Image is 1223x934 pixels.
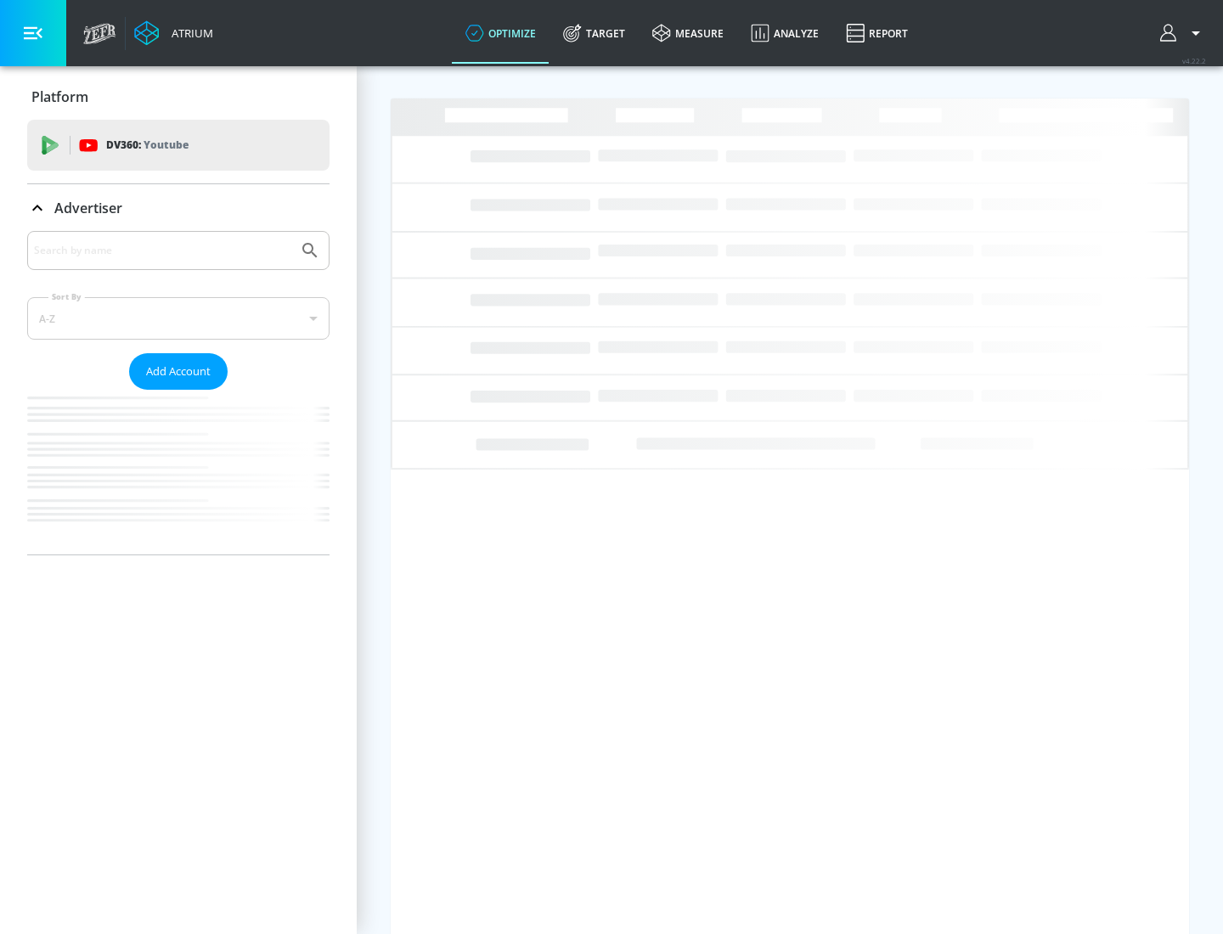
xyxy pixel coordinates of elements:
p: DV360: [106,136,189,155]
a: optimize [452,3,550,64]
span: Add Account [146,362,211,381]
p: Platform [31,87,88,106]
a: Target [550,3,639,64]
div: Platform [27,73,330,121]
p: Advertiser [54,199,122,217]
input: Search by name [34,239,291,262]
p: Youtube [144,136,189,154]
div: DV360: Youtube [27,120,330,171]
a: Analyze [737,3,832,64]
div: A-Z [27,297,330,340]
button: Add Account [129,353,228,390]
label: Sort By [48,291,85,302]
nav: list of Advertiser [27,390,330,554]
a: Report [832,3,921,64]
span: v 4.22.2 [1182,56,1206,65]
div: Advertiser [27,231,330,554]
a: Atrium [134,20,213,46]
div: Advertiser [27,184,330,232]
a: measure [639,3,737,64]
div: Atrium [165,25,213,41]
